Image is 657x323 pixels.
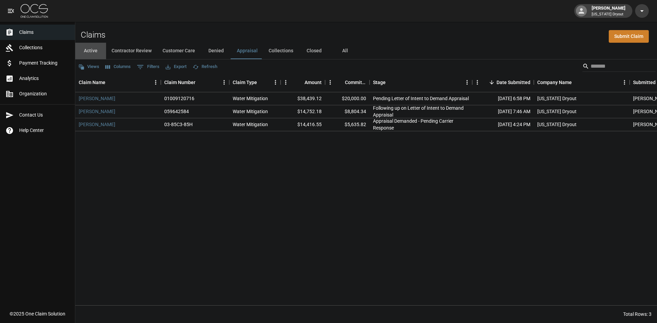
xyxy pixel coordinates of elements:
button: Sort [105,78,115,87]
div: Appraisal Demanded - Pending Carrier Response [373,118,469,131]
span: Analytics [19,75,69,82]
span: Collections [19,44,69,51]
div: 03-85C3-85H [164,121,193,128]
button: All [330,43,360,59]
button: Sort [386,78,395,87]
button: Views [77,62,101,72]
span: Claims [19,29,69,36]
span: Contact Us [19,111,69,119]
div: $14,416.55 [281,118,325,131]
div: Arizona Dryout [537,121,577,128]
span: Payment Tracking [19,59,69,67]
span: Organization [19,90,69,97]
img: ocs-logo-white-transparent.png [21,4,48,18]
div: $38,439.12 [281,92,325,105]
button: Menu [219,77,229,88]
h2: Claims [81,30,105,40]
div: Amount [281,73,325,92]
button: Active [75,43,106,59]
button: Closed [299,43,330,59]
div: $5,635.82 [325,118,370,131]
button: Customer Care [157,43,201,59]
div: Date Submitted [497,73,530,92]
div: $14,752.18 [281,105,325,118]
div: Claim Name [79,73,105,92]
button: Sort [572,78,581,87]
a: [PERSON_NAME] [79,95,115,102]
button: Menu [462,77,472,88]
button: Contractor Review [106,43,157,59]
div: dynamic tabs [75,43,657,59]
div: Committed Amount [345,73,366,92]
div: $20,000.00 [325,92,370,105]
div: Claim Type [229,73,281,92]
div: $8,804.34 [325,105,370,118]
div: Arizona Dryout [537,108,577,115]
button: Collections [263,43,299,59]
button: Denied [201,43,231,59]
div: Following up on Letter of Intent to Demand Appraisal [373,105,469,118]
div: Total Rows: 3 [623,311,652,318]
a: [PERSON_NAME] [79,108,115,115]
button: Sort [487,78,497,87]
button: Menu [281,77,291,88]
button: Show filters [135,62,161,72]
span: Help Center [19,127,69,134]
div: Claim Name [75,73,161,92]
div: Stage [373,73,386,92]
button: Sort [335,78,345,87]
button: Menu [325,77,335,88]
button: Sort [295,78,305,87]
button: Menu [270,77,281,88]
div: Amount [305,73,322,92]
div: Water Mitigation [233,95,268,102]
div: 01009120716 [164,95,194,102]
div: Committed Amount [325,73,370,92]
p: [US_STATE] Dryout [592,12,626,17]
button: Menu [151,77,161,88]
a: Submit Claim [609,30,649,43]
div: [DATE] 7:46 AM [472,105,534,118]
button: Select columns [104,62,132,72]
div: © 2025 One Claim Solution [10,310,65,317]
button: open drawer [4,4,18,18]
button: Refresh [191,62,219,72]
div: Arizona Dryout [537,95,577,102]
div: Company Name [534,73,630,92]
button: Sort [257,78,267,87]
button: Menu [619,77,630,88]
div: Company Name [537,73,572,92]
div: Claim Number [164,73,195,92]
div: [DATE] 4:24 PM [472,118,534,131]
div: Date Submitted [472,73,534,92]
button: Export [164,62,188,72]
a: [PERSON_NAME] [79,121,115,128]
button: Sort [195,78,205,87]
div: Water Mitigation [233,108,268,115]
div: Search [582,61,656,73]
button: Appraisal [231,43,263,59]
div: Claim Type [233,73,257,92]
div: Claim Number [161,73,229,92]
div: 059642584 [164,108,189,115]
div: Pending Letter of Intent to Demand Appraisal [373,95,469,102]
div: [PERSON_NAME] [589,5,628,17]
button: Menu [472,77,482,88]
div: Stage [370,73,472,92]
div: [DATE] 6:58 PM [472,92,534,105]
div: Water Mitigation [233,121,268,128]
